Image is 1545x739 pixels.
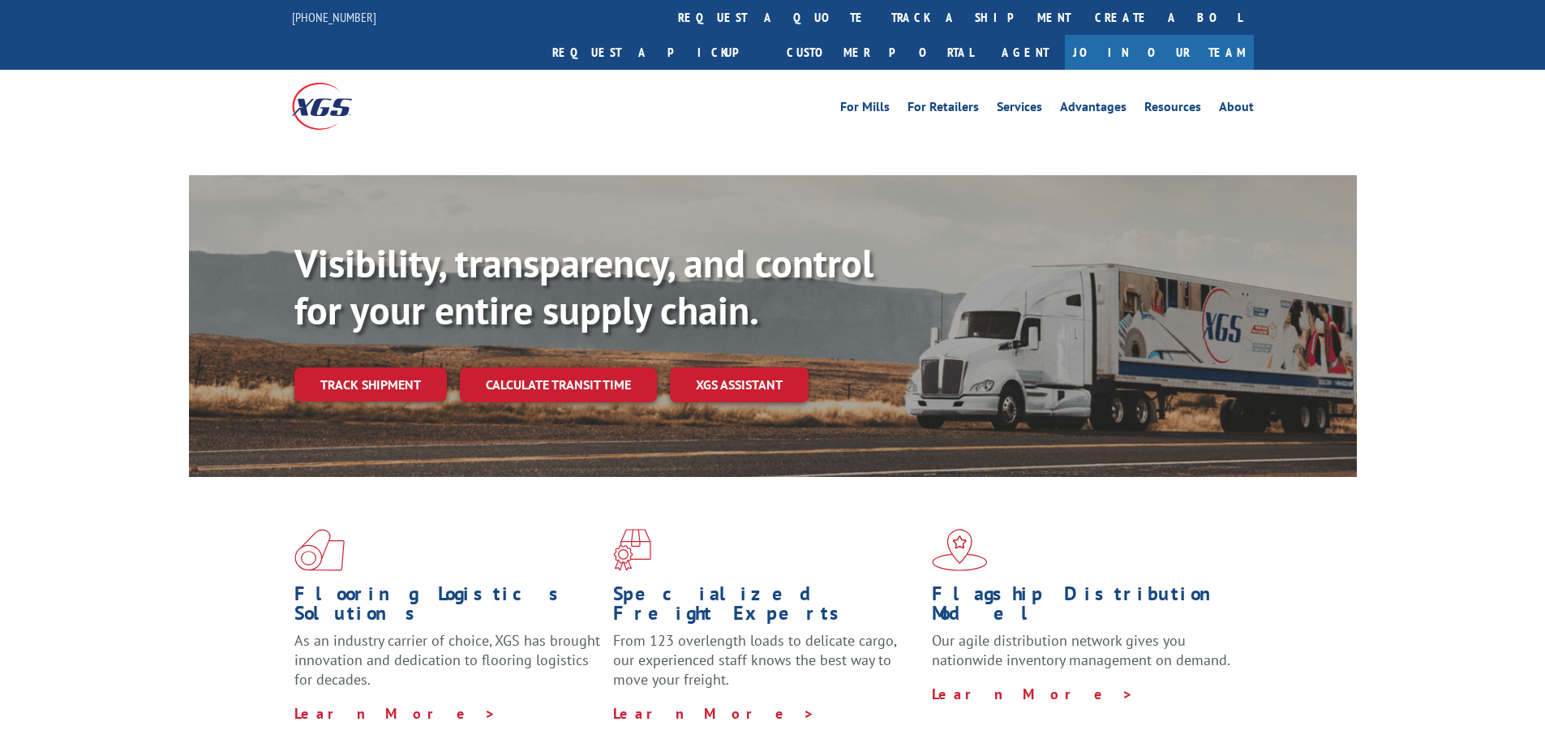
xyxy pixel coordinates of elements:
[932,685,1134,703] a: Learn More >
[997,101,1042,118] a: Services
[908,101,979,118] a: For Retailers
[294,529,345,571] img: xgs-icon-total-supply-chain-intelligence-red
[985,35,1065,70] a: Agent
[460,367,657,402] a: Calculate transit time
[613,529,651,571] img: xgs-icon-focused-on-flooring-red
[613,631,920,703] p: From 123 overlength loads to delicate cargo, our experienced staff knows the best way to move you...
[840,101,890,118] a: For Mills
[540,35,775,70] a: Request a pickup
[294,631,600,689] span: As an industry carrier of choice, XGS has brought innovation and dedication to flooring logistics...
[294,367,447,402] a: Track shipment
[294,704,496,723] a: Learn More >
[932,631,1230,669] span: Our agile distribution network gives you nationwide inventory management on demand.
[294,584,601,631] h1: Flooring Logistics Solutions
[670,367,809,402] a: XGS ASSISTANT
[613,704,815,723] a: Learn More >
[294,238,873,335] b: Visibility, transparency, and control for your entire supply chain.
[775,35,985,70] a: Customer Portal
[932,584,1238,631] h1: Flagship Distribution Model
[292,9,376,25] a: [PHONE_NUMBER]
[1060,101,1127,118] a: Advantages
[1065,35,1254,70] a: Join Our Team
[613,584,920,631] h1: Specialized Freight Experts
[932,529,988,571] img: xgs-icon-flagship-distribution-model-red
[1219,101,1254,118] a: About
[1144,101,1201,118] a: Resources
